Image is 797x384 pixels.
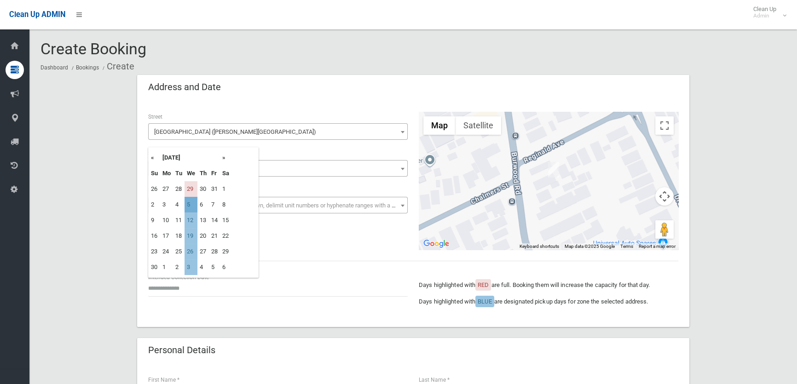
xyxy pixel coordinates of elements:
td: 7 [209,197,220,212]
td: 18 [173,228,185,244]
header: Address and Date [137,78,232,96]
td: 20 [197,228,209,244]
span: RED [478,281,489,288]
span: Clean Up [749,6,785,19]
td: 16 [149,228,160,244]
button: Show street map [423,116,456,135]
td: 2 [173,259,185,275]
td: 17 [160,228,173,244]
a: Terms (opens in new tab) [620,244,633,249]
span: Map data ©2025 Google [565,244,615,249]
a: Bookings [76,64,99,71]
th: » [220,150,231,166]
span: Burwood Road (BELMORE 2192) [150,126,405,138]
td: 11 [173,212,185,228]
button: Toggle fullscreen view [655,116,674,135]
button: Show satellite imagery [456,116,501,135]
img: Google [421,238,451,250]
td: 27 [160,181,173,197]
span: 515 [150,162,405,175]
td: 6 [197,197,209,212]
a: Open this area in Google Maps (opens a new window) [421,238,451,250]
td: 8 [220,197,231,212]
small: Admin [753,12,776,19]
th: « [149,150,160,166]
td: 23 [149,244,160,259]
td: 29 [220,244,231,259]
a: Dashboard [40,64,68,71]
span: Create Booking [40,40,146,58]
td: 9 [149,212,160,228]
td: 12 [185,212,197,228]
td: 29 [185,181,197,197]
td: 30 [197,181,209,197]
td: 19 [185,228,197,244]
td: 5 [185,197,197,212]
p: Days highlighted with are full. Booking them will increase the capacity for that day. [419,280,678,291]
td: 22 [220,228,231,244]
th: Sa [220,166,231,181]
span: BLUE [478,298,491,305]
td: 30 [149,259,160,275]
td: 4 [197,259,209,275]
td: 26 [185,244,197,259]
button: Keyboard shortcuts [520,243,559,250]
td: 3 [160,197,173,212]
span: Select the unit number from the dropdown, delimit unit numbers or hyphenate ranges with a comma [154,202,411,209]
a: Report a map error [639,244,676,249]
td: 31 [209,181,220,197]
td: 14 [209,212,220,228]
td: 21 [209,228,220,244]
td: 28 [173,181,185,197]
th: [DATE] [160,150,220,166]
td: 3 [185,259,197,275]
th: Fr [209,166,220,181]
li: Create [100,58,134,75]
td: 4 [173,197,185,212]
td: 25 [173,244,185,259]
th: We [185,166,197,181]
td: 1 [220,181,231,197]
td: 13 [197,212,209,228]
th: Su [149,166,160,181]
td: 10 [160,212,173,228]
td: 2 [149,197,160,212]
th: Tu [173,166,185,181]
td: 27 [197,244,209,259]
td: 24 [160,244,173,259]
th: Mo [160,166,173,181]
td: 1 [160,259,173,275]
td: 28 [209,244,220,259]
span: 515 [148,160,408,177]
p: Days highlighted with are designated pickup days for zone the selected address. [419,296,678,307]
td: 5 [209,259,220,275]
th: Th [197,166,209,181]
button: Map camera controls [655,187,674,206]
td: 15 [220,212,231,228]
td: 6 [220,259,231,275]
button: Drag Pegman onto the map to open Street View [655,220,674,239]
span: Burwood Road (BELMORE 2192) [148,123,408,140]
div: 515 Burwood Road, BELMORE NSW 2192 [548,162,559,178]
header: Personal Details [137,341,226,359]
span: Clean Up ADMIN [9,10,65,19]
td: 26 [149,181,160,197]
